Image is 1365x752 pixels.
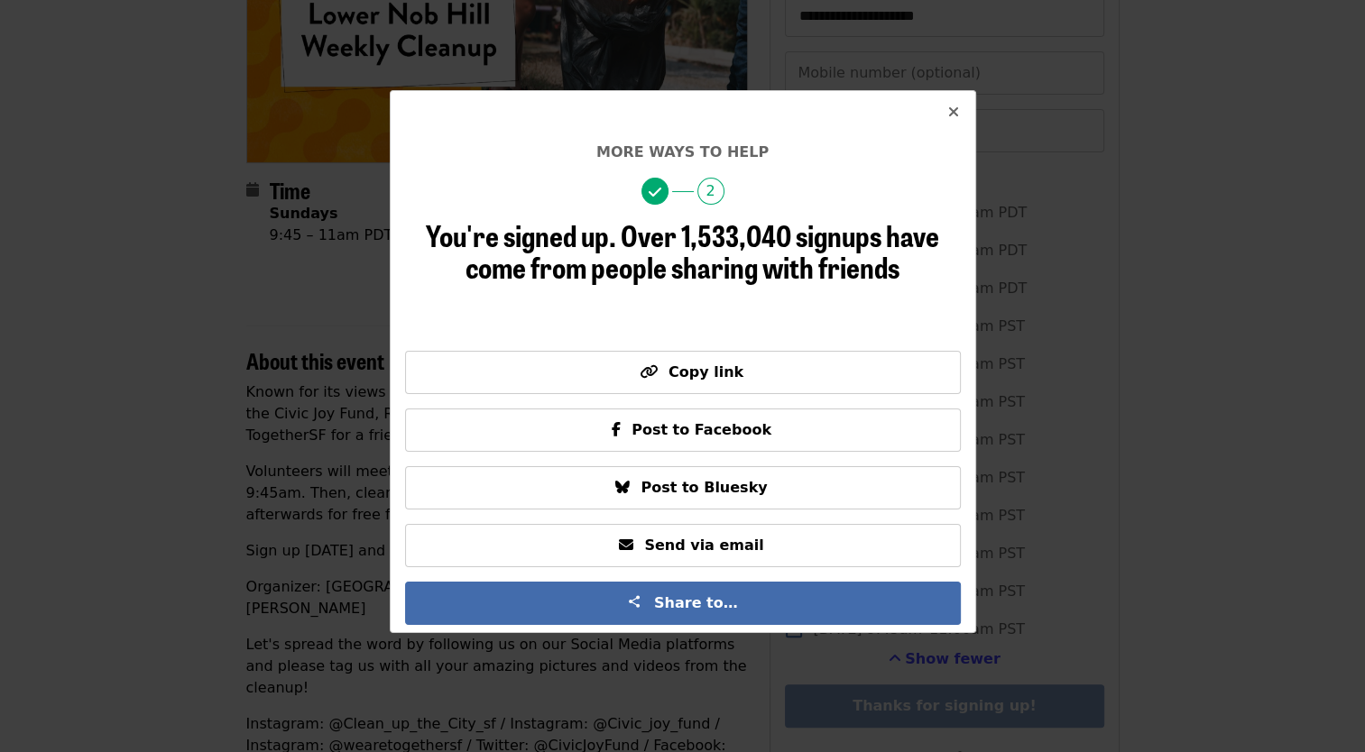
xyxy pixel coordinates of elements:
button: Post to Facebook [405,408,961,452]
i: times icon [948,104,959,121]
span: You're signed up. [426,214,616,256]
i: bluesky icon [615,479,630,496]
span: More ways to help [596,143,769,160]
button: Send via email [405,524,961,567]
span: Post to Bluesky [641,479,767,496]
img: Share [627,594,641,609]
button: Post to Bluesky [405,466,961,509]
button: Copy link [405,351,961,394]
button: Close [932,91,975,134]
span: Send via email [644,536,763,554]
i: link icon [640,363,658,381]
i: check icon [649,184,661,201]
span: Share to… [654,594,738,611]
span: 2 [697,178,724,205]
button: Share to… [405,582,961,625]
i: facebook-f icon [612,421,621,438]
i: envelope icon [619,536,633,554]
span: Over 1,533,040 signups have come from people sharing with friends [466,214,939,288]
span: Copy link [669,363,743,381]
span: Post to Facebook [632,421,771,438]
